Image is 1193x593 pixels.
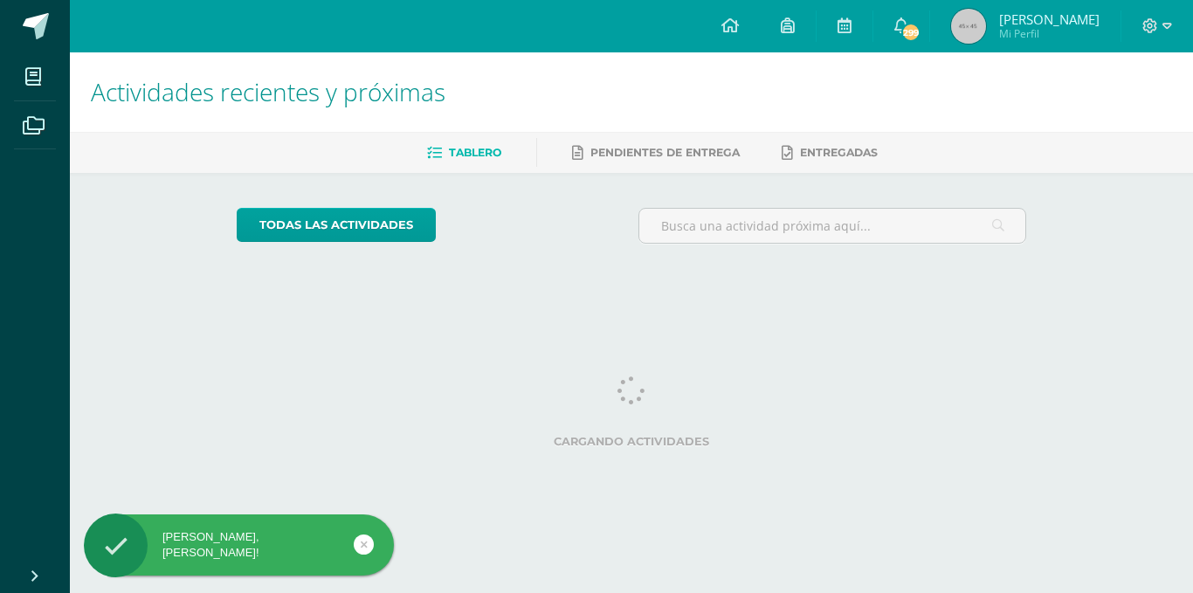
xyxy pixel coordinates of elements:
span: Mi Perfil [999,26,1100,41]
a: Pendientes de entrega [572,139,740,167]
img: 45x45 [951,9,986,44]
label: Cargando actividades [237,435,1027,448]
input: Busca una actividad próxima aquí... [639,209,1026,243]
span: [PERSON_NAME] [999,10,1100,28]
span: Actividades recientes y próximas [91,75,445,108]
a: Tablero [427,139,501,167]
span: Tablero [449,146,501,159]
div: [PERSON_NAME], [PERSON_NAME]! [84,529,394,561]
span: Pendientes de entrega [590,146,740,159]
a: todas las Actividades [237,208,436,242]
a: Entregadas [782,139,878,167]
span: 299 [901,23,921,42]
span: Entregadas [800,146,878,159]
